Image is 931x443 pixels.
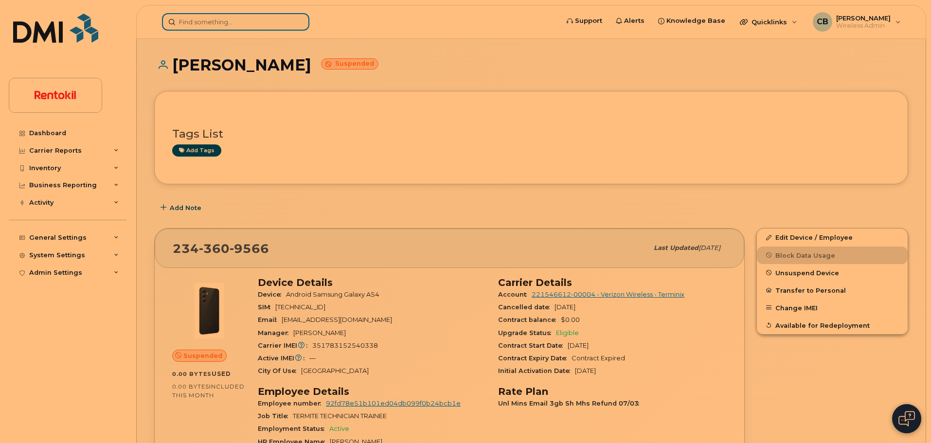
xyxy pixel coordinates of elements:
h1: [PERSON_NAME] [154,56,908,73]
span: Account [498,291,532,298]
span: Add Note [170,203,201,213]
span: Contract balance [498,316,561,323]
a: 221546612-00004 - Verizon Wireless - Terminix [532,291,684,298]
span: Active IMEI [258,354,309,362]
span: — [309,354,316,362]
span: Carrier IMEI [258,342,312,349]
span: Employee number [258,400,326,407]
button: Transfer to Personal [757,282,908,299]
span: Active [329,425,349,432]
span: [DATE] [575,367,596,374]
h3: Carrier Details [498,277,727,288]
img: image20231002-3703462-17nx3v8.jpeg [180,282,238,340]
a: 92fd78e51b101ed04db099f0b24bcb1e [326,400,461,407]
span: Contract Start Date [498,342,568,349]
span: [DATE] [698,244,720,251]
a: Add tags [172,144,221,157]
span: Device [258,291,286,298]
span: Available for Redeployment [775,321,870,329]
button: Block Data Usage [757,247,908,264]
span: Manager [258,329,293,337]
h3: Tags List [172,128,890,140]
span: City Of Use [258,367,301,374]
span: 351783152540338 [312,342,378,349]
a: Edit Device / Employee [757,229,908,246]
span: [EMAIL_ADDRESS][DOMAIN_NAME] [282,316,392,323]
button: Available for Redeployment [757,317,908,334]
h3: Device Details [258,277,486,288]
span: Android Samsung Galaxy A54 [286,291,379,298]
span: Job Title [258,412,293,420]
button: Unsuspend Device [757,264,908,282]
span: $0.00 [561,316,580,323]
img: Open chat [898,411,915,426]
span: Contract Expired [572,354,625,362]
span: Eligible [556,329,579,337]
span: [DATE] [568,342,589,349]
span: SIM [258,303,275,311]
button: Add Note [154,199,210,216]
h3: Employee Details [258,386,486,397]
span: TERMITE TECHNICIAN TRAINEE [293,412,387,420]
span: [TECHNICAL_ID] [275,303,325,311]
span: 0.00 Bytes [172,371,212,377]
span: Employment Status [258,425,329,432]
span: Initial Activation Date [498,367,575,374]
span: Unl Mins Email 3gb Sh Mhs Refund 07/03 [498,400,644,407]
span: 0.00 Bytes [172,383,209,390]
small: Suspended [321,58,378,70]
span: [PERSON_NAME] [293,329,346,337]
span: Last updated [654,244,698,251]
span: Contract Expiry Date [498,354,572,362]
span: 9566 [230,241,269,256]
span: Upgrade Status [498,329,556,337]
span: [GEOGRAPHIC_DATA] [301,367,369,374]
span: used [212,370,231,377]
h3: Rate Plan [498,386,727,397]
span: Cancelled date [498,303,555,311]
span: included this month [172,383,245,399]
span: Unsuspend Device [775,269,839,276]
button: Change IMEI [757,299,908,317]
span: 234 [173,241,269,256]
span: Suspended [183,351,222,360]
span: 360 [199,241,230,256]
span: Email [258,316,282,323]
span: [DATE] [555,303,575,311]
